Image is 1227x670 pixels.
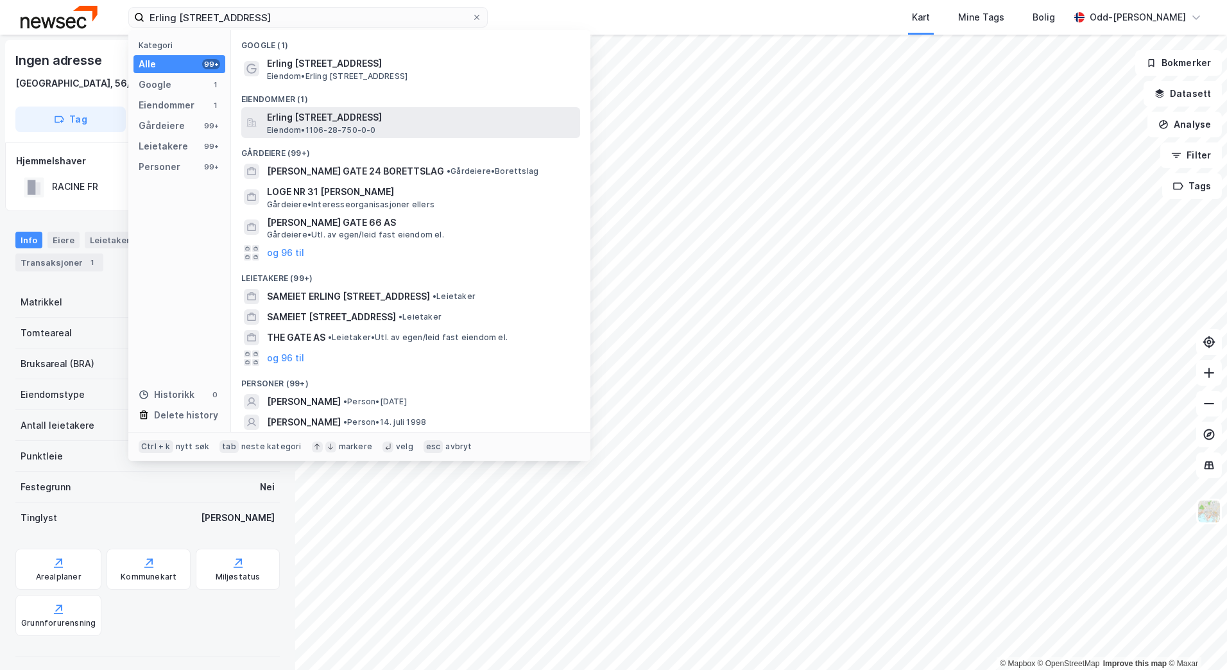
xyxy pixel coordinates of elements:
[144,8,472,27] input: Søk på adresse, matrikkel, gårdeiere, leietakere eller personer
[1144,81,1222,107] button: Datasett
[1038,659,1100,668] a: OpenStreetMap
[267,394,341,409] span: [PERSON_NAME]
[139,440,173,453] div: Ctrl + k
[216,572,261,582] div: Miljøstatus
[267,330,325,345] span: THE GATE AS
[396,442,413,452] div: velg
[202,121,220,131] div: 99+
[267,125,376,135] span: Eiendom • 1106-28-750-0-0
[21,449,63,464] div: Punktleie
[1147,112,1222,137] button: Analyse
[267,415,341,430] span: [PERSON_NAME]
[399,312,402,322] span: •
[15,76,149,91] div: [GEOGRAPHIC_DATA], 56/294
[231,84,590,107] div: Eiendommer (1)
[241,442,302,452] div: neste kategori
[267,245,304,261] button: og 96 til
[447,166,450,176] span: •
[267,56,575,71] span: Erling [STREET_ADDRESS]
[447,166,538,176] span: Gårdeiere • Borettslag
[231,263,590,286] div: Leietakere (99+)
[210,100,220,110] div: 1
[210,390,220,400] div: 0
[210,80,220,90] div: 1
[267,289,430,304] span: SAMEIET ERLING [STREET_ADDRESS]
[21,387,85,402] div: Eiendomstype
[36,572,82,582] div: Arealplaner
[328,332,508,343] span: Leietaker • Utl. av egen/leid fast eiendom el.
[328,332,332,342] span: •
[47,232,80,248] div: Eiere
[139,98,194,113] div: Eiendommer
[343,397,407,407] span: Person • [DATE]
[339,442,372,452] div: markere
[1103,659,1167,668] a: Improve this map
[21,356,94,372] div: Bruksareal (BRA)
[21,418,94,433] div: Antall leietakere
[1160,142,1222,168] button: Filter
[958,10,1004,25] div: Mine Tags
[154,408,218,423] div: Delete history
[202,59,220,69] div: 99+
[1197,499,1221,524] img: Z
[15,50,104,71] div: Ingen adresse
[16,153,279,169] div: Hjemmelshaver
[267,164,444,179] span: [PERSON_NAME] GATE 24 BORETTSLAG
[399,312,442,322] span: Leietaker
[267,215,575,230] span: [PERSON_NAME] GATE 66 AS
[139,40,225,50] div: Kategori
[1163,608,1227,670] div: Kontrollprogram for chat
[260,479,275,495] div: Nei
[21,325,72,341] div: Tomteareal
[267,71,408,82] span: Eiendom • Erling [STREET_ADDRESS]
[139,387,194,402] div: Historikk
[202,162,220,172] div: 99+
[231,368,590,391] div: Personer (99+)
[424,440,443,453] div: esc
[1090,10,1186,25] div: Odd-[PERSON_NAME]
[433,291,436,301] span: •
[85,256,98,269] div: 1
[139,159,180,175] div: Personer
[1033,10,1055,25] div: Bolig
[267,110,575,125] span: Erling [STREET_ADDRESS]
[202,141,220,151] div: 99+
[139,139,188,154] div: Leietakere
[445,442,472,452] div: avbryt
[433,291,476,302] span: Leietaker
[219,440,239,453] div: tab
[15,232,42,248] div: Info
[21,479,71,495] div: Festegrunn
[343,417,426,427] span: Person • 14. juli 1998
[1135,50,1222,76] button: Bokmerker
[21,618,96,628] div: Grunnforurensning
[231,30,590,53] div: Google (1)
[267,230,444,240] span: Gårdeiere • Utl. av egen/leid fast eiendom el.
[1000,659,1035,668] a: Mapbox
[139,77,171,92] div: Google
[15,253,103,271] div: Transaksjoner
[21,6,98,28] img: newsec-logo.f6e21ccffca1b3a03d2d.png
[139,118,185,133] div: Gårdeiere
[343,417,347,427] span: •
[267,200,434,210] span: Gårdeiere • Interesseorganisasjoner ellers
[267,350,304,366] button: og 96 til
[21,295,62,310] div: Matrikkel
[121,572,176,582] div: Kommunekart
[231,138,590,161] div: Gårdeiere (99+)
[1163,608,1227,670] iframe: Chat Widget
[201,510,275,526] div: [PERSON_NAME]
[912,10,930,25] div: Kart
[176,442,210,452] div: nytt søk
[139,56,156,72] div: Alle
[267,309,396,325] span: SAMEIET [STREET_ADDRESS]
[21,510,57,526] div: Tinglyst
[15,107,126,132] button: Tag
[85,232,141,248] div: Leietakere
[343,397,347,406] span: •
[52,179,98,194] div: RACINE FR
[267,184,575,200] span: LOGE NR 31 [PERSON_NAME]
[1162,173,1222,199] button: Tags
